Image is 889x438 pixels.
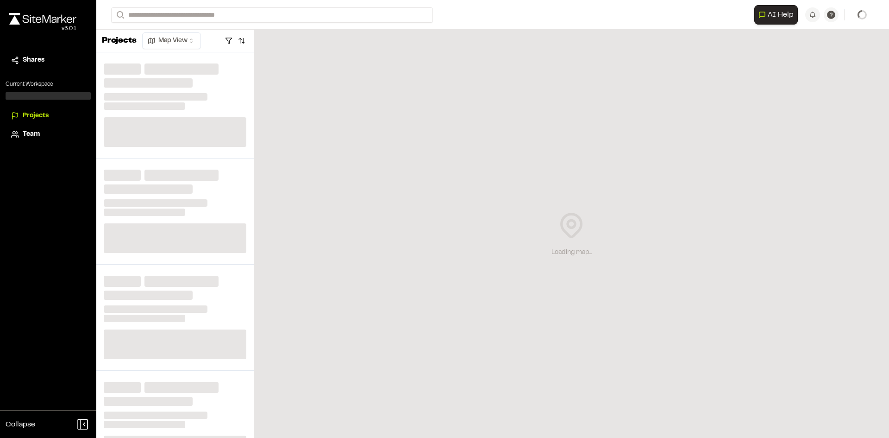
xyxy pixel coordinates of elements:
[102,35,137,47] p: Projects
[11,55,85,65] a: Shares
[754,5,798,25] button: Open AI Assistant
[9,25,76,33] div: Oh geez...please don't...
[754,5,801,25] div: Open AI Assistant
[23,129,40,140] span: Team
[6,419,35,430] span: Collapse
[9,13,76,25] img: rebrand.png
[551,248,592,258] div: Loading map...
[23,111,49,121] span: Projects
[111,7,128,23] button: Search
[768,9,794,20] span: AI Help
[23,55,44,65] span: Shares
[11,129,85,140] a: Team
[6,80,91,89] p: Current Workspace
[11,111,85,121] a: Projects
